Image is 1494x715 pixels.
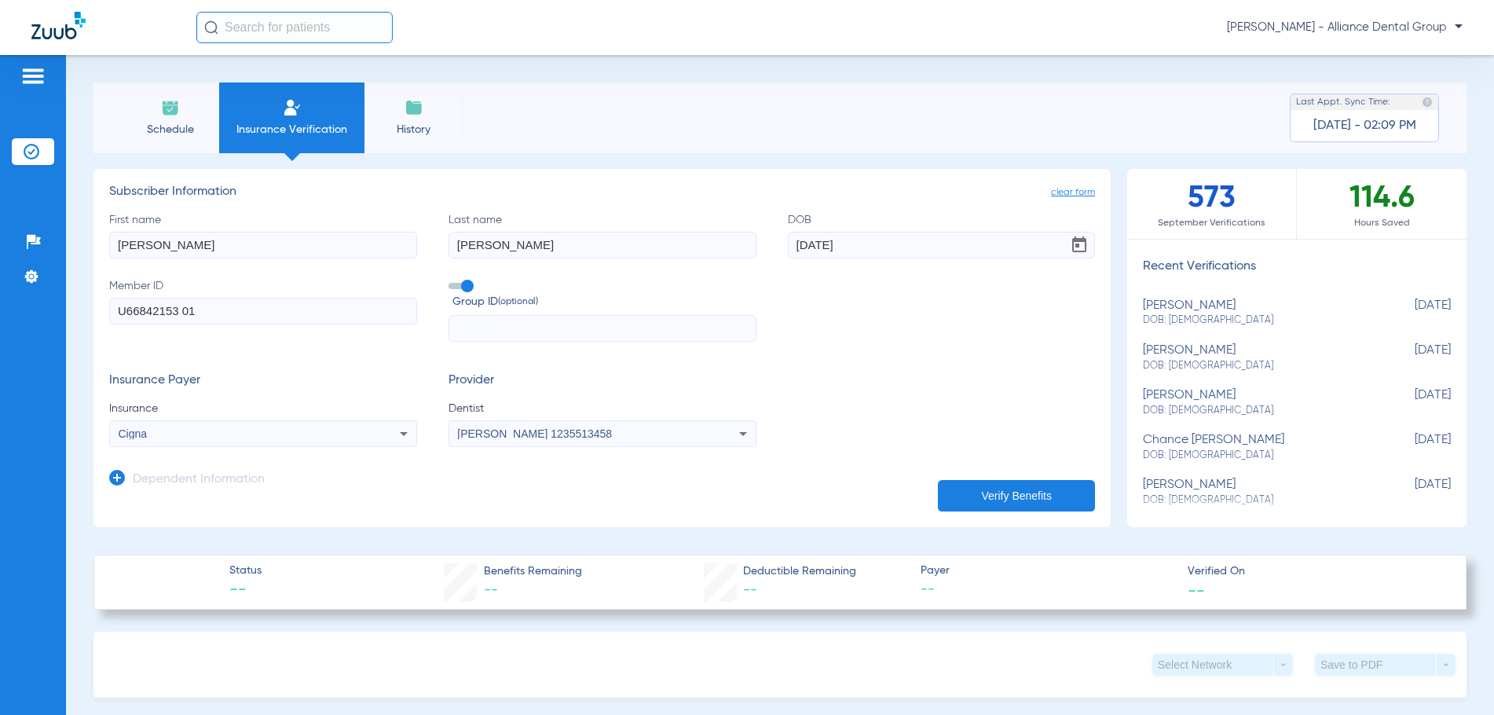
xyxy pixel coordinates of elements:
h3: Subscriber Information [109,185,1095,200]
span: Status [229,563,262,579]
span: Verified On [1188,563,1441,580]
span: Group ID [452,294,756,310]
input: Search for patients [196,12,393,43]
span: Hours Saved [1297,215,1467,231]
span: [DATE] [1372,433,1451,462]
h3: Recent Verifications [1127,259,1467,275]
h3: Insurance Payer [109,373,417,389]
span: [DATE] [1372,478,1451,507]
div: [PERSON_NAME] [1143,388,1372,417]
h3: Provider [449,373,756,389]
span: -- [484,583,498,597]
span: -- [229,580,262,602]
span: clear form [1051,185,1095,200]
span: Insurance [109,401,417,416]
span: DOB: [DEMOGRAPHIC_DATA] [1143,404,1372,418]
div: [PERSON_NAME] [1143,343,1372,372]
img: History [405,98,423,117]
span: DOB: [DEMOGRAPHIC_DATA] [1143,449,1372,463]
span: Payer [921,563,1174,579]
div: [PERSON_NAME] [1143,299,1372,328]
input: First name [109,232,417,258]
h3: Dependent Information [133,472,265,488]
label: Last name [449,212,756,258]
input: Last name [449,232,756,258]
span: Dentist [449,401,756,416]
span: September Verifications [1127,215,1296,231]
input: Member ID [109,298,417,324]
span: -- [743,583,757,597]
span: Schedule [133,122,207,137]
span: DOB: [DEMOGRAPHIC_DATA] [1143,359,1372,373]
label: DOB [788,212,1096,258]
span: Benefits Remaining [484,563,582,580]
span: [DATE] [1372,343,1451,372]
span: Cigna [119,427,148,440]
img: Schedule [161,98,180,117]
label: Member ID [109,278,417,343]
div: 573 [1127,169,1297,239]
span: -- [921,580,1174,599]
img: Manual Insurance Verification [283,98,302,117]
span: [DATE] - 02:09 PM [1313,118,1416,134]
input: DOBOpen calendar [788,232,1096,258]
img: Zuub Logo [31,12,86,39]
img: Search Icon [204,20,218,35]
span: Insurance Verification [231,122,353,137]
span: [DATE] [1372,299,1451,328]
label: First name [109,212,417,258]
span: [PERSON_NAME] - Alliance Dental Group [1227,20,1463,35]
span: Deductible Remaining [743,563,856,580]
div: 114.6 [1297,169,1467,239]
div: [PERSON_NAME] [1143,478,1372,507]
button: Verify Benefits [938,480,1095,511]
span: Last Appt. Sync Time: [1296,94,1390,110]
span: DOB: [DEMOGRAPHIC_DATA] [1143,313,1372,328]
img: last sync help info [1422,97,1433,108]
span: DOB: [DEMOGRAPHIC_DATA] [1143,493,1372,508]
small: (optional) [498,294,538,310]
span: History [376,122,451,137]
span: [DATE] [1372,388,1451,417]
img: hamburger-icon [20,67,46,86]
span: [PERSON_NAME] 1235513458 [457,427,612,440]
span: -- [1188,581,1205,598]
button: Open calendar [1064,229,1095,261]
div: chance [PERSON_NAME] [1143,433,1372,462]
